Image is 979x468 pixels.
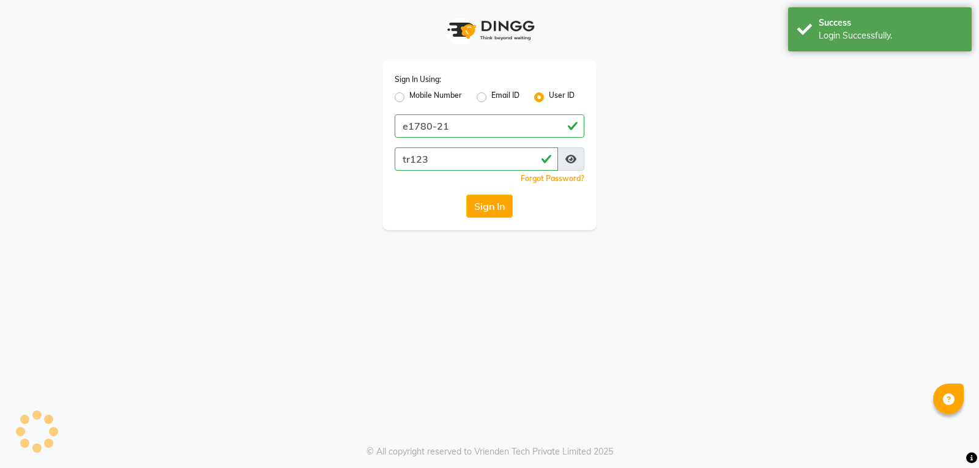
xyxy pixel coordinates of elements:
[549,90,575,105] label: User ID
[819,29,962,42] div: Login Successfully.
[521,174,584,183] a: Forgot Password?
[819,17,962,29] div: Success
[395,74,441,85] label: Sign In Using:
[395,114,584,138] input: Username
[928,419,967,456] iframe: chat widget
[466,195,513,218] button: Sign In
[395,147,558,171] input: Username
[409,90,462,105] label: Mobile Number
[491,90,519,105] label: Email ID
[441,12,538,48] img: logo1.svg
